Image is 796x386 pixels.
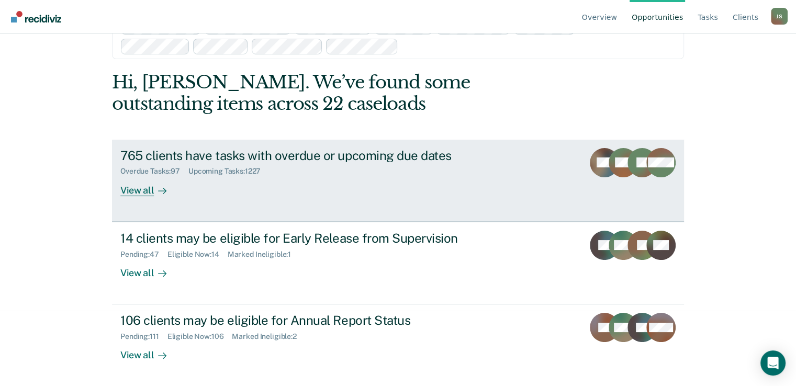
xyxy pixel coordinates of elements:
[112,140,684,222] a: 765 clients have tasks with overdue or upcoming due datesOverdue Tasks:97Upcoming Tasks:1227View all
[120,250,167,259] div: Pending : 47
[11,11,61,22] img: Recidiviz
[120,313,488,328] div: 106 clients may be eligible for Annual Report Status
[112,222,684,304] a: 14 clients may be eligible for Early Release from SupervisionPending:47Eligible Now:14Marked Inel...
[228,250,299,259] div: Marked Ineligible : 1
[120,258,179,279] div: View all
[771,8,788,25] button: Profile dropdown button
[167,250,228,259] div: Eligible Now : 14
[120,167,188,176] div: Overdue Tasks : 97
[112,72,569,115] div: Hi, [PERSON_NAME]. We’ve found some outstanding items across 22 caseloads
[120,231,488,246] div: 14 clients may be eligible for Early Release from Supervision
[232,332,305,341] div: Marked Ineligible : 2
[760,350,786,376] div: Open Intercom Messenger
[188,167,269,176] div: Upcoming Tasks : 1227
[120,176,179,196] div: View all
[120,332,167,341] div: Pending : 111
[771,8,788,25] div: J S
[167,332,232,341] div: Eligible Now : 106
[120,341,179,361] div: View all
[120,148,488,163] div: 765 clients have tasks with overdue or upcoming due dates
